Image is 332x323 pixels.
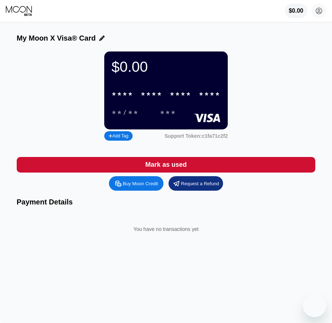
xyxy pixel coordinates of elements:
[285,4,307,18] div: $0.00
[109,176,163,191] div: Buy Moon Credit
[17,198,316,206] div: Payment Details
[23,219,310,239] div: You have no transactions yet
[181,181,219,187] div: Request a Refund
[169,176,223,191] div: Request a Refund
[165,133,228,139] div: Support Token: c1fa71c2f2
[123,181,158,187] div: Buy Moon Credit
[104,131,133,141] div: Add Tag
[303,294,326,317] iframe: Button to launch messaging window
[17,34,96,42] div: My Moon X Visa® Card
[109,133,128,138] div: Add Tag
[112,59,220,75] div: $0.00
[165,133,228,139] div: Support Token:c1fa71c2f2
[145,161,187,169] div: Mark as used
[289,8,303,14] div: $0.00
[17,157,316,173] div: Mark as used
